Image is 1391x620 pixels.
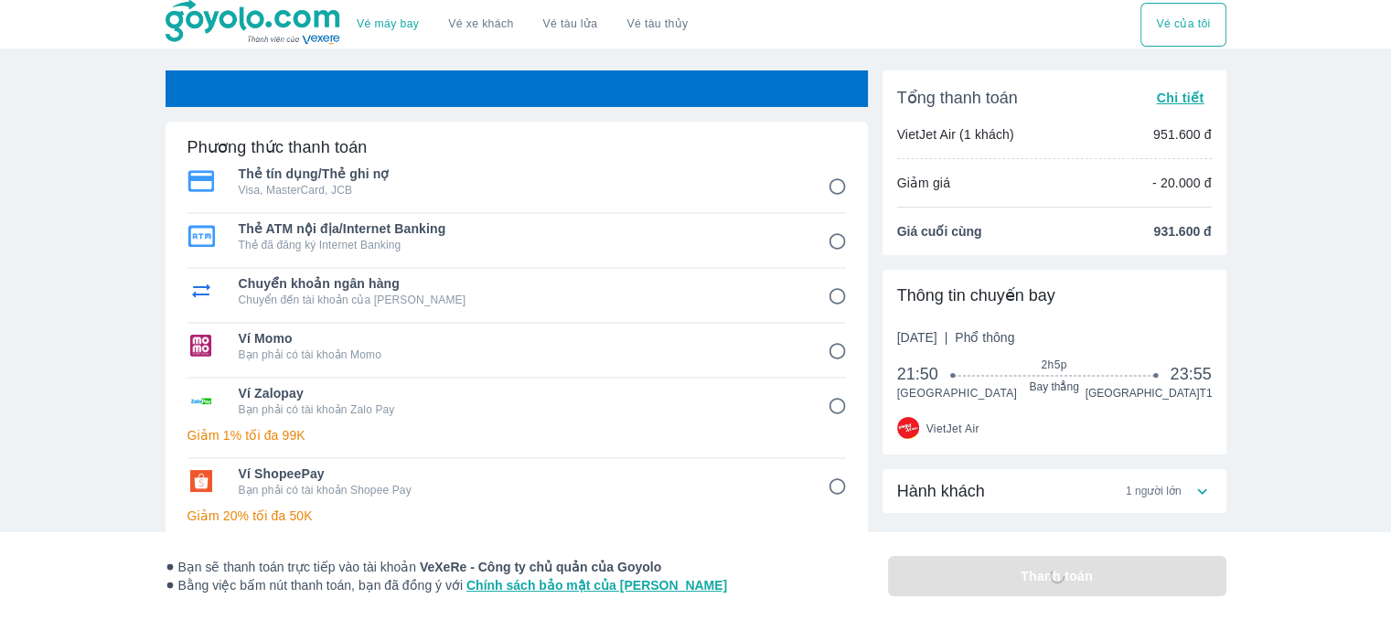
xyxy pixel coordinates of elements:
div: Ví ShopeePayVí ShopeePayBạn phải có tài khoản Shopee Pay [187,459,846,503]
span: 2h5p [953,358,1155,372]
span: Chi tiết [1156,91,1204,105]
span: Giá cuối cùng [897,222,982,241]
span: | [945,330,948,345]
div: Thẻ ATM nội địa/Internet BankingThẻ ATM nội địa/Internet BankingThẻ đã đăng ký Internet Banking [187,214,846,258]
span: [GEOGRAPHIC_DATA] T1 [1086,386,1212,401]
p: Giảm 20% tối đa 50K [187,507,846,525]
img: Ví Zalopay [187,390,215,412]
div: choose transportation mode [342,3,702,47]
button: Chi tiết [1149,85,1211,111]
div: Thông tin chuyến bay [897,284,1212,306]
p: Giảm giá [897,174,950,192]
span: Ví Zalopay [239,384,802,402]
span: 1 người lớn [1126,484,1182,498]
span: 21:50 [897,363,954,385]
a: Vé xe khách [448,17,513,31]
p: 951.600 đ [1153,125,1212,144]
span: Thẻ tín dụng/Thẻ ghi nợ [239,165,802,183]
a: Chính sách bảo mật của [PERSON_NAME] [466,578,727,593]
div: choose transportation mode [1140,3,1225,47]
button: Vé của tôi [1140,3,1225,47]
strong: VeXeRe - Công ty chủ quản của Goyolo [420,560,661,574]
p: Thẻ đã đăng ký Internet Banking [239,238,802,252]
div: Chuyển khoản ngân hàngChuyển khoản ngân hàngChuyển đến tài khoản của [PERSON_NAME] [187,269,846,313]
a: Vé tàu lửa [529,3,613,47]
span: Ví Momo [239,329,802,347]
span: Chuyển khoản ngân hàng [239,274,802,293]
span: Thẻ ATM nội địa/Internet Banking [239,219,802,238]
p: Visa, MasterCard, JCB [239,183,802,198]
img: Chuyển khoản ngân hàng [187,280,215,302]
img: Ví Momo [187,335,215,357]
p: Bạn phải có tài khoản Momo [239,347,802,362]
p: VietJet Air (1 khách) [897,125,1014,144]
p: - 20.000 đ [1152,174,1212,192]
p: Giảm 1% tối đa 99K [187,426,846,444]
span: Tổng thanh toán [897,87,1018,109]
span: Bằng việc bấm nút thanh toán, bạn đã đồng ý với [166,576,728,594]
h6: Phương thức thanh toán [187,136,368,158]
button: Vé tàu thủy [612,3,702,47]
div: Hành khách1 người lớn [883,469,1226,513]
span: 931.600 đ [1153,222,1211,241]
div: Ví MomoVí MomoBạn phải có tài khoản Momo [187,324,846,368]
span: 23:55 [1170,363,1211,385]
span: [DATE] [897,328,1015,347]
span: Phổ thông [955,330,1014,345]
span: VietJet Air [926,422,979,436]
span: Bay thẳng [953,379,1155,394]
img: Thẻ ATM nội địa/Internet Banking [187,225,215,247]
div: Thẻ tín dụng/Thẻ ghi nợThẻ tín dụng/Thẻ ghi nợVisa, MasterCard, JCB [187,159,846,203]
span: Hành khách [897,480,985,502]
div: Ví ZalopayVí ZalopayBạn phải có tài khoản Zalo Pay [187,379,846,422]
p: Bạn phải có tài khoản Zalo Pay [239,402,802,417]
p: Bạn phải có tài khoản Shopee Pay [239,483,802,497]
span: Ví ShopeePay [239,465,802,483]
img: Ví ShopeePay [187,470,215,492]
img: Thẻ tín dụng/Thẻ ghi nợ [187,170,215,192]
a: Vé máy bay [357,17,419,31]
span: Bạn sẽ thanh toán trực tiếp vào tài khoản [166,558,728,576]
p: Chuyển đến tài khoản của [PERSON_NAME] [239,293,802,307]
